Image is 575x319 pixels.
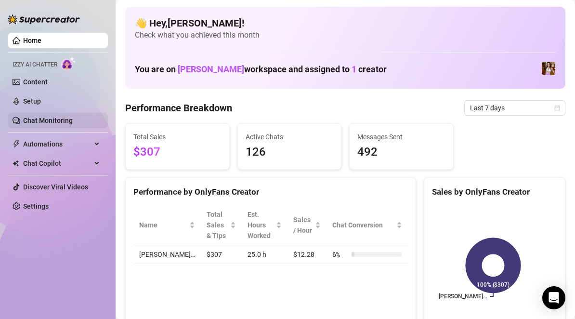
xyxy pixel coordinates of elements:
[439,293,487,300] text: [PERSON_NAME]…
[133,186,408,199] div: Performance by OnlyFans Creator
[248,209,274,241] div: Est. Hours Worked
[352,64,356,74] span: 1
[139,220,187,230] span: Name
[554,105,560,111] span: calendar
[23,183,88,191] a: Discover Viral Videos
[135,64,387,75] h1: You are on workspace and assigned to creator
[287,205,327,245] th: Sales / Hour
[13,60,57,69] span: Izzy AI Chatter
[61,56,76,70] img: AI Chatter
[23,136,91,152] span: Automations
[133,245,201,264] td: [PERSON_NAME]…
[332,220,394,230] span: Chat Conversion
[201,205,242,245] th: Total Sales & Tips
[332,249,348,260] span: 6 %
[135,30,556,40] span: Check what you achieved this month
[133,143,222,161] span: $307
[246,132,334,142] span: Active Chats
[13,140,20,148] span: thunderbolt
[23,156,91,171] span: Chat Copilot
[357,132,445,142] span: Messages Sent
[23,97,41,105] a: Setup
[293,214,313,236] span: Sales / Hour
[207,209,228,241] span: Total Sales & Tips
[135,16,556,30] h4: 👋 Hey, [PERSON_NAME] !
[242,245,288,264] td: 25.0 h
[432,186,557,199] div: Sales by OnlyFans Creator
[542,286,565,309] div: Open Intercom Messenger
[23,202,49,210] a: Settings
[246,143,334,161] span: 126
[125,101,232,115] h4: Performance Breakdown
[178,64,244,74] span: [PERSON_NAME]
[327,205,408,245] th: Chat Conversion
[201,245,242,264] td: $307
[133,205,201,245] th: Name
[23,78,48,86] a: Content
[13,160,19,167] img: Chat Copilot
[287,245,327,264] td: $12.28
[8,14,80,24] img: logo-BBDzfeDw.svg
[470,101,560,115] span: Last 7 days
[357,143,445,161] span: 492
[23,117,73,124] a: Chat Monitoring
[133,132,222,142] span: Total Sales
[542,62,555,75] img: Elena
[23,37,41,44] a: Home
